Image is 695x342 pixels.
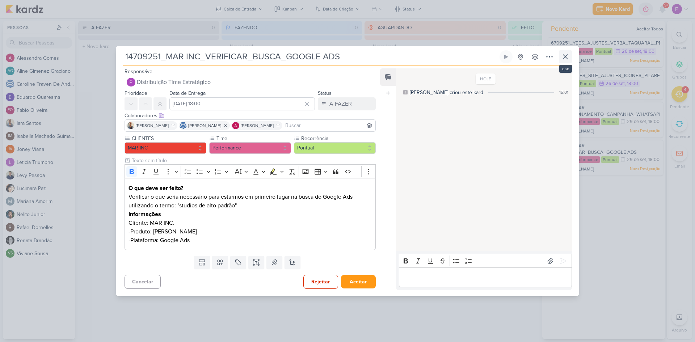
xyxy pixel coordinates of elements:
div: Colaboradores [125,112,376,119]
p: -Plataforma: Google Ads [129,236,372,245]
img: Distribuição Time Estratégico [127,78,135,86]
label: Prioridade [125,90,147,96]
p: Verificar o que seria necessário para estarmos em primeiro lugar na busca do Google Ads utilizand... [129,193,372,210]
span: [PERSON_NAME] [241,122,274,129]
div: 15:01 [559,89,568,96]
label: Data de Entrega [169,90,206,96]
div: Ligar relógio [503,54,509,60]
div: A FAZER [329,100,352,108]
label: Time [216,135,291,142]
strong: O que deve ser feito? [129,185,183,192]
div: [PERSON_NAME] criou este kard [410,89,483,96]
input: Buscar [284,121,374,130]
label: CLIENTES [131,135,206,142]
label: Responsável [125,68,153,75]
label: Recorrência [300,135,376,142]
div: Editor toolbar [125,164,376,178]
span: [PERSON_NAME] [136,122,169,129]
button: Performance [209,142,291,154]
img: Alessandra Gomes [232,122,239,129]
button: Rejeitar [303,275,338,289]
label: Status [318,90,332,96]
button: MAR INC [125,142,206,154]
div: esc [559,65,572,73]
button: Distribuição Time Estratégico [125,76,376,89]
span: Distribuição Time Estratégico [137,78,211,86]
div: Editor editing area: main [125,178,376,250]
span: [PERSON_NAME] [188,122,221,129]
div: Editor editing area: main [399,267,572,287]
button: Pontual [294,142,376,154]
button: A FAZER [318,97,376,110]
button: Cancelar [125,275,161,289]
div: Editor toolbar [399,254,572,268]
button: Aceitar [341,275,376,288]
img: Iara Santos [127,122,134,129]
input: Select a date [169,97,315,110]
strong: Informações [129,211,161,218]
p: -Produto: [PERSON_NAME] [129,227,372,236]
input: Texto sem título [130,157,376,164]
p: Cliente: MAR INC. [129,219,372,227]
input: Kard Sem Título [123,50,498,63]
img: Caroline Traven De Andrade [180,122,187,129]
